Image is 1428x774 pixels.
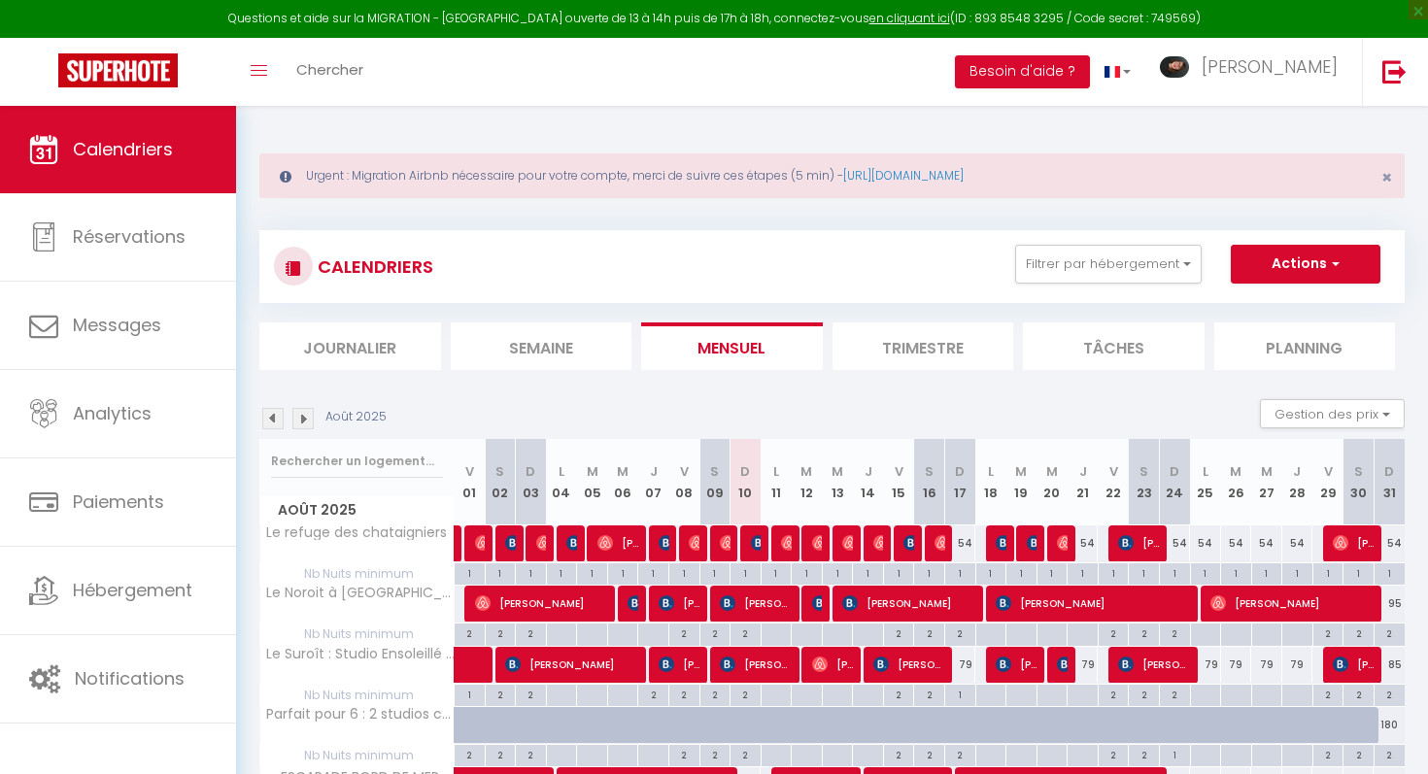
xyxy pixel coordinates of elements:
[259,322,441,370] li: Journalier
[731,745,761,763] div: 2
[577,563,607,582] div: 1
[516,685,546,703] div: 2
[1099,623,1129,642] div: 2
[516,745,546,763] div: 2
[945,623,975,642] div: 2
[669,745,699,763] div: 2
[536,524,547,561] span: [PERSON_NAME]
[1190,525,1221,561] div: 54
[869,10,950,26] a: en cliquant ici
[873,646,946,683] span: [PERSON_NAME]
[1313,685,1343,703] div: 2
[1343,563,1374,582] div: 1
[731,563,761,582] div: 1
[485,439,516,525] th: 02
[945,439,976,525] th: 17
[1099,563,1129,582] div: 1
[313,245,433,288] h3: CALENDRIERS
[1343,623,1374,642] div: 2
[1057,646,1068,683] span: [PERSON_NAME]
[559,462,564,481] abbr: L
[669,623,699,642] div: 2
[1251,439,1282,525] th: 27
[955,462,965,481] abbr: D
[638,563,668,582] div: 1
[475,524,486,561] span: [PERSON_NAME] wants
[1214,322,1396,370] li: Planning
[751,524,762,561] span: [PERSON_NAME]
[812,646,854,683] span: [PERSON_NAME]
[935,524,945,561] span: [PERSON_NAME]
[1191,563,1221,582] div: 1
[700,563,731,582] div: 1
[903,524,914,561] span: [PERSON_NAME]
[607,439,638,525] th: 06
[566,524,577,561] span: [PERSON_NAME]
[792,439,823,525] th: 12
[945,563,975,582] div: 1
[1129,563,1159,582] div: 1
[325,408,387,426] p: Août 2025
[842,524,853,561] span: [PERSON_NAME]
[486,745,516,763] div: 2
[1252,563,1282,582] div: 1
[823,563,853,582] div: 1
[740,462,750,481] abbr: D
[1098,439,1129,525] th: 22
[1129,745,1159,763] div: 2
[669,563,699,582] div: 1
[1221,525,1252,561] div: 54
[260,563,454,585] span: Nb Nuits minimum
[1375,685,1405,703] div: 2
[526,462,535,481] abbr: D
[720,585,793,622] span: [PERSON_NAME]
[505,646,640,683] span: [PERSON_NAME]
[792,563,822,582] div: 1
[1203,462,1208,481] abbr: L
[650,462,658,481] abbr: J
[628,585,638,622] span: Ber Israel
[1160,745,1190,763] div: 1
[1282,439,1313,525] th: 28
[641,322,823,370] li: Mensuel
[773,462,779,481] abbr: L
[731,685,761,703] div: 2
[260,496,454,524] span: Août 2025
[1260,399,1405,428] button: Gestion des prix
[1324,462,1333,481] abbr: V
[1027,524,1037,561] span: [PERSON_NAME]
[1079,462,1087,481] abbr: J
[608,563,638,582] div: 1
[689,524,699,561] span: [PERSON_NAME]
[486,685,516,703] div: 2
[1160,623,1190,642] div: 2
[1313,745,1343,763] div: 2
[1037,439,1068,525] th: 20
[1312,439,1343,525] th: 29
[1190,439,1221,525] th: 25
[699,439,731,525] th: 09
[455,745,485,763] div: 2
[1346,692,1428,774] iframe: LiveChat chat widget
[455,439,486,525] th: 01
[700,685,731,703] div: 2
[486,623,516,642] div: 2
[1145,38,1362,106] a: ... [PERSON_NAME]
[659,524,669,561] span: PELE MICHEL
[547,563,577,582] div: 1
[1006,439,1037,525] th: 19
[1170,462,1179,481] abbr: D
[710,462,719,481] abbr: S
[1282,525,1313,561] div: 54
[914,563,944,582] div: 1
[1015,245,1202,284] button: Filtrer par hébergement
[263,586,458,600] span: Le Noroit à [GEOGRAPHIC_DATA], superbe studio sur les quais
[1210,585,1377,622] span: [PERSON_NAME]
[263,707,458,722] span: Parfait pour 6 : 2 studios côte à côte à [GEOGRAPHIC_DATA]
[659,585,700,622] span: [PERSON_NAME]
[1221,647,1252,683] div: 79
[1118,524,1160,561] span: [PERSON_NAME]
[1261,462,1273,481] abbr: M
[1343,745,1374,763] div: 2
[853,563,883,582] div: 1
